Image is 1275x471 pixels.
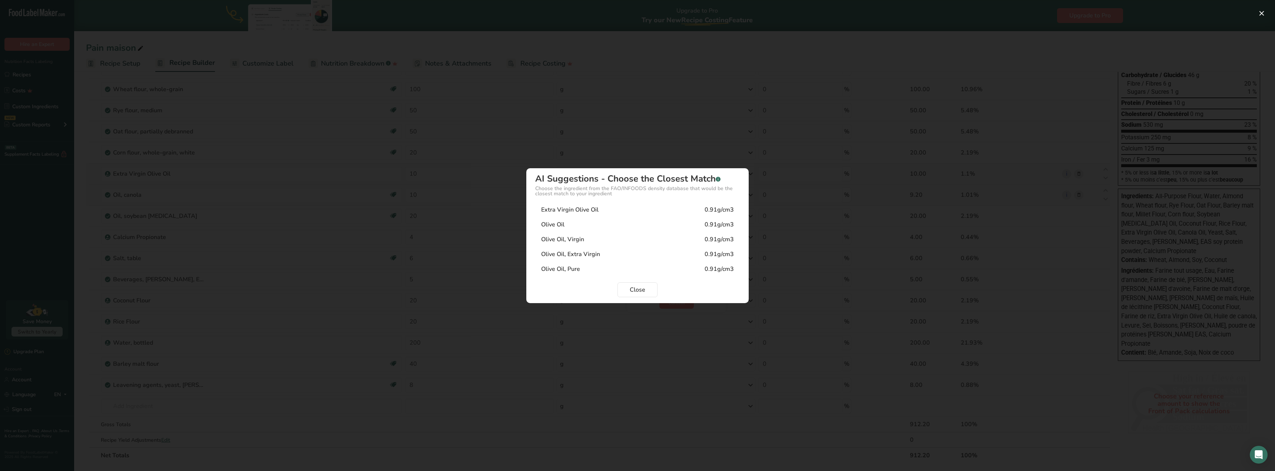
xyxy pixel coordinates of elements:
div: Olive Oil, Extra Virgin [541,250,600,259]
div: Extra Virgin Olive Oil [541,205,599,214]
div: AI Suggestions - Choose the Closest Match [535,174,740,183]
div: Open Intercom Messenger [1250,446,1268,464]
div: 0.91g/cm3 [705,250,734,259]
div: Olive Oil [541,220,564,229]
button: Close [617,282,658,297]
div: 0.91g/cm3 [705,235,734,244]
span: Close [630,285,645,294]
div: Olive Oil, Pure [541,265,580,273]
div: 0.91g/cm3 [705,220,734,229]
div: 0.91g/cm3 [705,205,734,214]
div: Choose the ingredient from the FAO/INFOODS density database that would be the closest match to yo... [535,186,740,196]
div: 0.91g/cm3 [705,265,734,273]
div: Olive Oil, Virgin [541,235,584,244]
